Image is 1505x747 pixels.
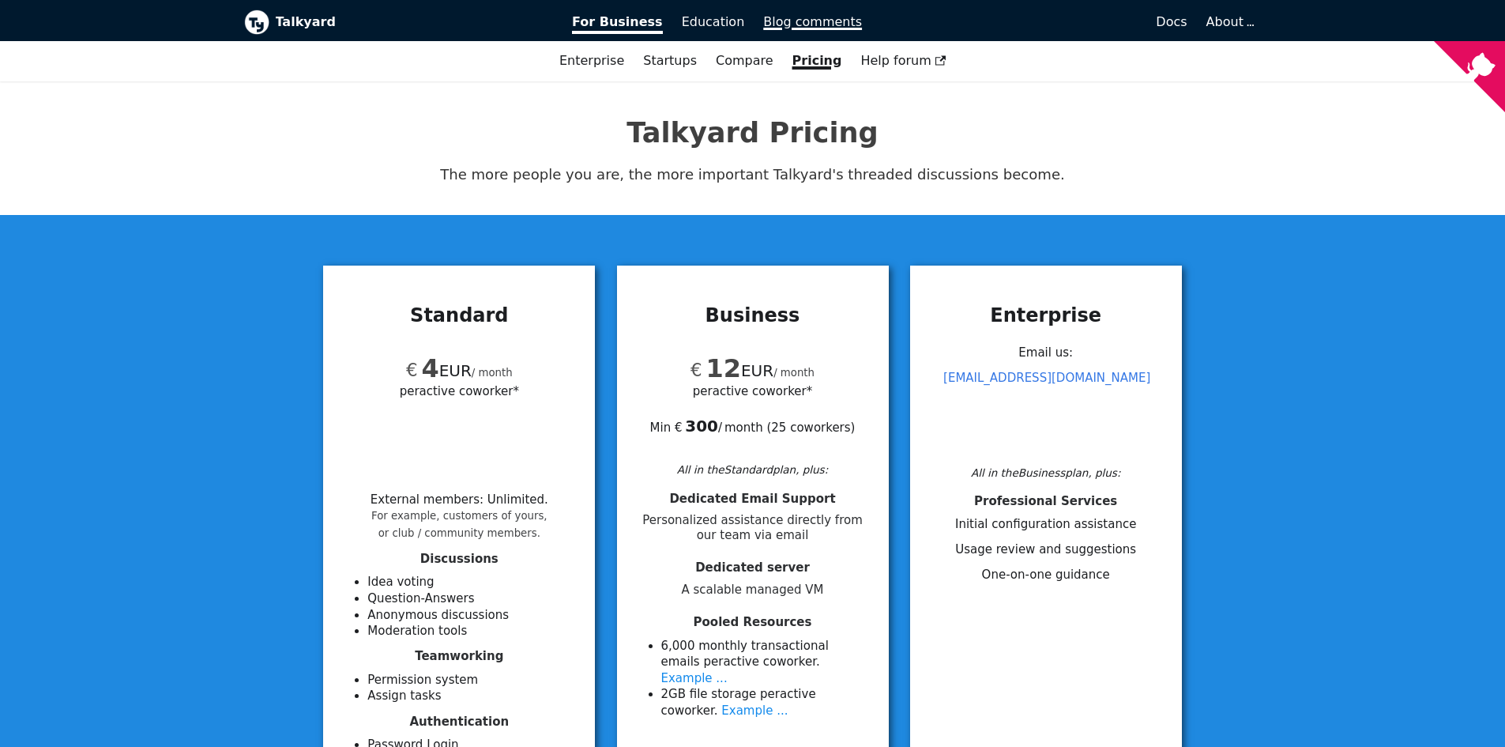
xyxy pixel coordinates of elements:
span: Help forum [860,53,946,68]
span: € [406,360,418,380]
li: Moderation tools [367,623,576,639]
span: EUR [406,361,472,380]
h3: Standard [342,304,576,327]
p: The more people you are, the more important Talkyard's threaded discussions become. [244,163,1262,187]
span: per active coworker* [400,382,519,400]
a: About [1206,14,1252,29]
li: Question-Answers [367,590,576,607]
h3: Business [636,304,870,327]
a: Blog comments [754,9,871,36]
span: Docs [1156,14,1187,29]
small: / month [472,367,513,379]
span: A scalable managed VM [636,583,870,598]
div: All in the Business plan, plus: [929,464,1163,481]
a: Talkyard logoTalkyard [244,9,551,35]
a: Compare [716,53,773,68]
a: Enterprise [550,47,634,74]
small: / month [773,367,815,379]
img: Talkyard logo [244,9,269,35]
li: 6 ,000 monthly transactional emails per active coworker . [661,638,870,687]
h4: Authentication [342,715,576,730]
li: Anonymous discussions [367,607,576,624]
li: 2 GB file storage per active coworker . [661,686,870,719]
b: Talkyard [276,12,551,32]
li: Idea voting [367,574,576,590]
h3: Enterprise [929,304,1163,327]
small: For example, customers of yours, or club / community members. [371,510,547,539]
li: Initial configuration assistance [929,516,1163,533]
span: € [690,360,702,380]
span: Dedicated Email Support [669,492,835,506]
a: Docs [871,9,1197,36]
a: Pricing [783,47,852,74]
a: Help forum [851,47,955,74]
span: 4 [421,353,438,383]
h4: Pooled Resources [636,615,870,630]
span: For Business [572,14,663,34]
li: Assign tasks [367,688,576,704]
span: Education [682,14,745,29]
span: Personalized assistance directly from our team via email [636,513,870,543]
span: Blog comments [763,14,862,29]
li: One-on-one guidance [929,567,1163,583]
a: Example ... [661,671,728,685]
li: External members : Unlimited . [371,492,548,540]
a: For Business [562,9,672,36]
h1: Talkyard Pricing [244,115,1262,150]
span: Dedicated server [695,560,810,575]
div: Email us: [929,340,1163,460]
a: [EMAIL_ADDRESS][DOMAIN_NAME] [943,371,1150,385]
h4: Professional Services [929,494,1163,509]
a: Example ... [721,704,788,718]
div: Min € / month ( 25 coworkers ) [636,400,870,436]
a: Education [672,9,754,36]
a: Startups [634,47,706,74]
div: All in the Standard plan, plus: [636,461,870,478]
b: 300 [685,417,718,436]
h4: Teamworking [342,649,576,664]
span: 12 [705,353,741,383]
li: Permission system [367,672,576,689]
span: per active coworker* [693,382,812,400]
h4: Discussions [342,552,576,567]
li: Usage review and suggestions [929,541,1163,558]
span: EUR [690,361,773,380]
